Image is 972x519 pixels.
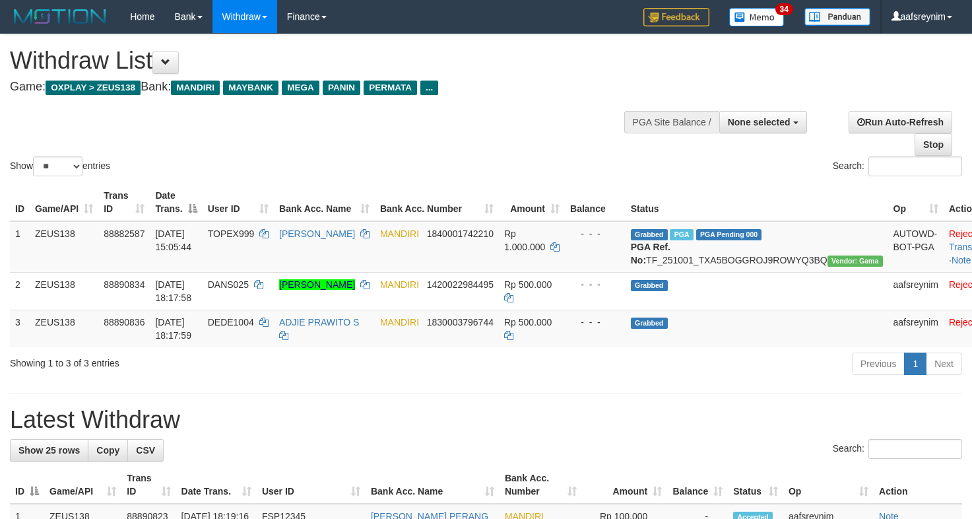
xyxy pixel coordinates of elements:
a: Previous [852,353,905,375]
td: ZEUS138 [30,221,98,273]
a: Show 25 rows [10,439,88,462]
th: Bank Acc. Name: activate to sort column ascending [274,184,375,221]
a: Run Auto-Refresh [849,111,952,133]
span: PERMATA [364,81,417,95]
th: Bank Acc. Number: activate to sort column ascending [375,184,499,221]
span: MAYBANK [223,81,278,95]
span: 88882587 [104,228,145,239]
a: CSV [127,439,164,462]
div: - - - [570,316,620,329]
span: 88890836 [104,317,145,328]
span: [DATE] 15:05:44 [155,228,191,252]
span: PANIN [323,81,360,95]
span: Show 25 rows [18,445,80,456]
th: Bank Acc. Number: activate to sort column ascending [500,466,582,504]
span: None selected [728,117,791,127]
a: Next [926,353,962,375]
td: TF_251001_TXA5BOGGROJ9ROWYQ3BQ [626,221,888,273]
span: [DATE] 18:17:59 [155,317,191,341]
a: [PERSON_NAME] [279,228,355,239]
th: Status: activate to sort column ascending [728,466,783,504]
td: AUTOWD-BOT-PGA [888,221,944,273]
div: - - - [570,278,620,291]
td: 2 [10,272,30,310]
th: ID [10,184,30,221]
span: 34 [775,3,793,15]
span: Copy 1420022984495 to clipboard [427,279,494,290]
label: Search: [833,439,962,459]
span: Copy 1830003796744 to clipboard [427,317,494,328]
button: None selected [719,111,807,133]
span: [DATE] 18:17:58 [155,279,191,303]
td: 1 [10,221,30,273]
th: Balance: activate to sort column ascending [667,466,728,504]
th: ID: activate to sort column descending [10,466,44,504]
td: aafsreynim [888,310,944,347]
a: 1 [904,353,926,375]
h1: Withdraw List [10,48,635,74]
span: MEGA [282,81,319,95]
span: Marked by aafnoeunsreypich [670,229,693,240]
h4: Game: Bank: [10,81,635,94]
label: Show entries [10,156,110,176]
td: 3 [10,310,30,347]
img: panduan.png [804,8,870,26]
div: PGA Site Balance / [624,111,719,133]
span: Copy 1840001742210 to clipboard [427,228,494,239]
a: ADJIE PRAWITO S [279,317,359,328]
span: Grabbed [631,280,668,291]
select: Showentries [33,156,82,176]
th: Trans ID: activate to sort column ascending [121,466,176,504]
span: Rp 500.000 [504,279,552,290]
th: Date Trans.: activate to sort column descending [150,184,202,221]
img: MOTION_logo.png [10,7,110,26]
th: User ID: activate to sort column ascending [257,466,366,504]
th: Op: activate to sort column ascending [888,184,944,221]
th: Status [626,184,888,221]
span: Rp 1.000.000 [504,228,545,252]
a: Note [952,255,971,265]
span: PGA Pending [696,229,762,240]
span: MANDIRI [380,228,419,239]
span: DEDE1004 [208,317,254,328]
label: Search: [833,156,962,176]
input: Search: [868,439,962,459]
div: Showing 1 to 3 of 3 entries [10,351,395,370]
input: Search: [868,156,962,176]
img: Button%20Memo.svg [729,8,785,26]
td: ZEUS138 [30,272,98,310]
span: CSV [136,445,155,456]
th: Trans ID: activate to sort column ascending [98,184,150,221]
th: Bank Acc. Name: activate to sort column ascending [366,466,500,504]
td: aafsreynim [888,272,944,310]
th: Game/API: activate to sort column ascending [30,184,98,221]
span: 88890834 [104,279,145,290]
img: Feedback.jpg [643,8,709,26]
span: ... [420,81,438,95]
span: Grabbed [631,229,668,240]
span: MANDIRI [380,317,419,328]
th: Action [874,466,962,504]
span: Rp 500.000 [504,317,552,328]
th: Date Trans.: activate to sort column ascending [176,466,257,504]
span: DANS025 [208,279,249,290]
span: Vendor URL: https://trx31.1velocity.biz [827,256,883,267]
b: PGA Ref. No: [631,242,670,265]
a: [PERSON_NAME] [279,279,355,290]
span: Copy [96,445,119,456]
th: User ID: activate to sort column ascending [203,184,274,221]
span: MANDIRI [380,279,419,290]
span: MANDIRI [171,81,220,95]
div: - - - [570,227,620,240]
th: Op: activate to sort column ascending [783,466,874,504]
a: Stop [915,133,952,156]
th: Game/API: activate to sort column ascending [44,466,121,504]
span: TOPEX999 [208,228,255,239]
th: Amount: activate to sort column ascending [499,184,565,221]
td: ZEUS138 [30,310,98,347]
h1: Latest Withdraw [10,407,962,433]
th: Balance [565,184,626,221]
th: Amount: activate to sort column ascending [582,466,667,504]
span: Grabbed [631,318,668,329]
span: OXPLAY > ZEUS138 [46,81,141,95]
